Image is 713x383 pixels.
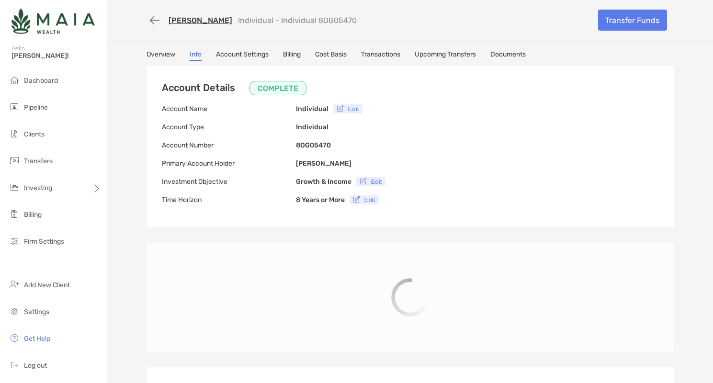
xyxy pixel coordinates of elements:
a: Info [190,50,202,61]
p: Time Horizon [162,194,296,206]
a: Cost Basis [315,50,347,61]
p: Account Name [162,103,296,115]
span: [PERSON_NAME]! [11,52,101,60]
a: Account Settings [216,50,269,61]
h3: Account Details [162,81,306,95]
span: Firm Settings [24,237,64,246]
img: billing icon [9,208,20,220]
span: Add New Client [24,281,70,289]
p: Account Type [162,121,296,133]
img: Zoe Logo [11,4,95,38]
img: firm-settings icon [9,235,20,247]
b: Individual [296,123,328,131]
p: Account Number [162,139,296,151]
span: Get Help [24,335,50,343]
img: clients icon [9,128,20,139]
a: [PERSON_NAME] [169,16,232,25]
button: Edit [333,104,363,113]
p: Investment Objective [162,176,296,188]
span: Billing [24,211,42,219]
b: Growth & Income [296,178,351,186]
img: transfers icon [9,155,20,166]
img: settings icon [9,305,20,317]
a: Billing [283,50,301,61]
span: Settings [24,308,49,316]
img: dashboard icon [9,74,20,86]
img: logout icon [9,359,20,371]
span: Log out [24,361,47,370]
span: Clients [24,130,45,138]
img: add_new_client icon [9,279,20,290]
img: get-help icon [9,332,20,344]
img: investing icon [9,181,20,193]
button: Edit [356,177,386,186]
button: Edit [350,195,379,204]
a: Transfer Funds [598,10,667,31]
b: 8OG05470 [296,141,331,149]
b: Individual [296,105,328,113]
p: Individual - Individual 8OG05470 [238,16,357,25]
a: Overview [147,50,175,61]
span: Dashboard [24,77,58,85]
b: 8 Years or More [296,196,345,204]
img: pipeline icon [9,101,20,113]
b: [PERSON_NAME] [296,159,351,168]
span: Pipeline [24,103,48,112]
p: Primary Account Holder [162,158,296,169]
span: Investing [24,184,52,192]
a: Upcoming Transfers [415,50,476,61]
a: Transactions [361,50,400,61]
p: COMPLETE [258,82,298,94]
a: Documents [490,50,526,61]
span: Transfers [24,157,53,165]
